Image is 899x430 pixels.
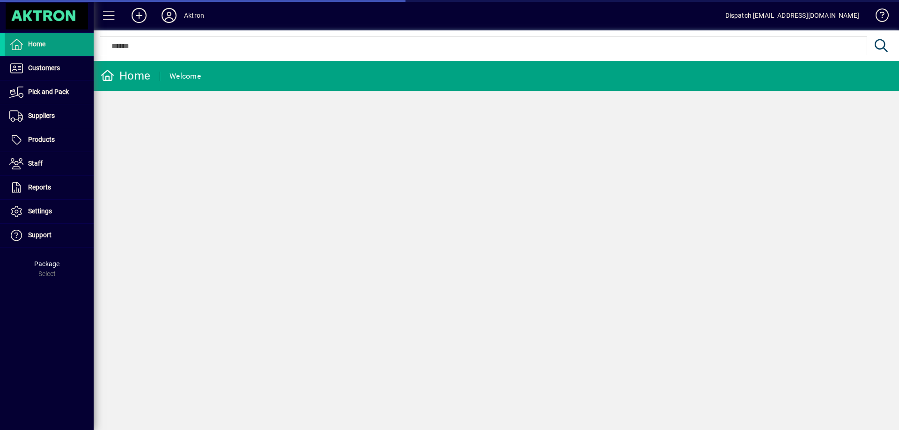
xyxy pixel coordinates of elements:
a: Reports [5,176,94,199]
a: Knowledge Base [869,2,887,32]
a: Customers [5,57,94,80]
span: Suppliers [28,112,55,119]
button: Add [124,7,154,24]
span: Staff [28,160,43,167]
button: Profile [154,7,184,24]
div: Aktron [184,8,204,23]
a: Settings [5,200,94,223]
a: Products [5,128,94,152]
a: Pick and Pack [5,80,94,104]
span: Home [28,40,45,48]
span: Products [28,136,55,143]
a: Support [5,224,94,247]
div: Dispatch [EMAIL_ADDRESS][DOMAIN_NAME] [725,8,859,23]
span: Support [28,231,52,239]
span: Package [34,260,59,268]
span: Reports [28,183,51,191]
a: Suppliers [5,104,94,128]
div: Welcome [169,69,201,84]
span: Customers [28,64,60,72]
div: Home [101,68,150,83]
a: Staff [5,152,94,175]
span: Pick and Pack [28,88,69,95]
span: Settings [28,207,52,215]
